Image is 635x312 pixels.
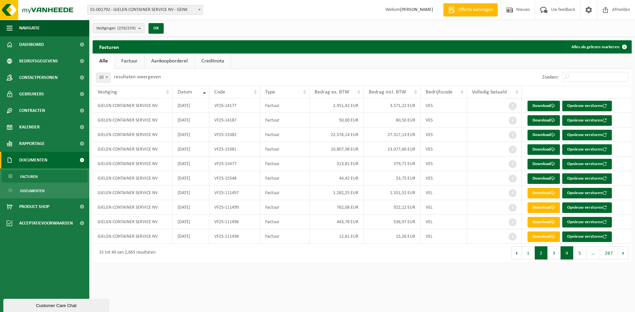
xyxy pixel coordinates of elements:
td: VF25-111499 [209,200,260,215]
td: Factuur [260,171,310,186]
td: GIELEN CONTAINER SERVICE NV [93,127,173,142]
span: Kalender [19,119,40,135]
strong: [PERSON_NAME] [400,7,433,12]
td: VEL [421,200,467,215]
label: Zoeken: [542,75,559,80]
a: Download [528,202,560,213]
a: Documenten [2,184,88,197]
span: Volledig betaald [472,89,507,95]
td: GIELEN CONTAINER SERVICE NV [93,156,173,171]
td: Factuur [260,113,310,127]
a: Download [528,173,560,184]
a: Offerte aanvragen [443,3,498,17]
td: Factuur [260,142,310,156]
span: Bedrag ex. BTW [315,89,349,95]
td: 13.077,66 EUR [364,142,421,156]
td: 762,08 EUR [310,200,364,215]
td: [DATE] [173,127,209,142]
td: Factuur [260,229,310,244]
a: Download [528,217,560,227]
span: Navigatie [19,20,40,36]
td: VF25-15382 [209,127,260,142]
td: [DATE] [173,113,209,127]
div: 31 tot 40 van 2,665 resultaten [96,247,155,259]
button: OK [148,23,164,34]
td: 3.571,22 EUR [364,98,421,113]
td: [DATE] [173,229,209,244]
td: 27.317,13 EUR [364,127,421,142]
span: Product Shop [19,198,49,215]
td: [DATE] [173,186,209,200]
a: Download [528,115,560,126]
td: 922,12 EUR [364,200,421,215]
td: VES [421,98,467,113]
button: 4 [561,246,573,260]
td: 10.807,98 EUR [310,142,364,156]
button: Opnieuw versturen [562,115,612,126]
td: [DATE] [173,98,209,113]
td: VEL [421,229,467,244]
td: VES [421,142,467,156]
td: 53,75 EUR [364,171,421,186]
td: VF25-15548 [209,171,260,186]
a: Facturen [2,170,88,183]
a: Download [528,231,560,242]
td: 15,26 EUR [364,229,421,244]
button: Opnieuw versturen [562,173,612,184]
td: 536,97 EUR [364,215,421,229]
span: 10 [96,73,110,82]
a: Download [528,101,560,111]
td: Factuur [260,200,310,215]
span: Documenten [20,185,45,197]
td: VF25-14187 [209,113,260,127]
span: Offerte aanvragen [457,7,494,13]
span: Contracten [19,102,45,119]
td: Factuur [260,215,310,229]
button: Opnieuw versturen [562,188,612,198]
td: 12,61 EUR [310,229,364,244]
span: Facturen [20,170,38,183]
td: GIELEN CONTAINER SERVICE NV [93,98,173,113]
td: GIELEN CONTAINER SERVICE NV [93,200,173,215]
span: Code [214,89,225,95]
span: Vestigingen [96,23,136,33]
td: VF25-111498 [209,229,260,244]
td: GIELEN CONTAINER SERVICE NV [93,113,173,127]
td: 379,71 EUR [364,156,421,171]
td: VEL [421,186,467,200]
td: VES [421,113,467,127]
a: Download [528,188,560,198]
h2: Facturen [93,40,126,53]
td: VEL [421,215,467,229]
button: Opnieuw versturen [562,217,612,227]
span: Bedrijfscode [426,89,452,95]
td: GIELEN CONTAINER SERVICE NV [93,142,173,156]
td: VES [421,171,467,186]
td: 1.282,25 EUR [310,186,364,200]
td: VF25-111497 [209,186,260,200]
td: GIELEN CONTAINER SERVICE NV [93,229,173,244]
td: 22.576,14 EUR [310,127,364,142]
td: Factuur [260,127,310,142]
span: Rapportage [19,135,45,152]
a: Download [528,159,560,169]
td: GIELEN CONTAINER SERVICE NV [93,171,173,186]
td: 443,78 EUR [310,215,364,229]
td: [DATE] [173,156,209,171]
span: Dashboard [19,36,44,53]
button: Opnieuw versturen [562,130,612,140]
span: Bedrijfsgegevens [19,53,58,69]
span: Documenten [19,152,47,168]
button: Opnieuw versturen [562,144,612,155]
button: 2 [535,246,548,260]
span: Vestiging [98,89,117,95]
button: Alles als gelezen markeren [566,40,631,53]
td: [DATE] [173,215,209,229]
a: Factuur [115,53,144,69]
a: Download [528,130,560,140]
td: VES [421,156,467,171]
td: VES [421,127,467,142]
span: 01-001792 - GIELEN CONTAINER SERVICE NV - GENK [87,5,203,15]
td: [DATE] [173,142,209,156]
